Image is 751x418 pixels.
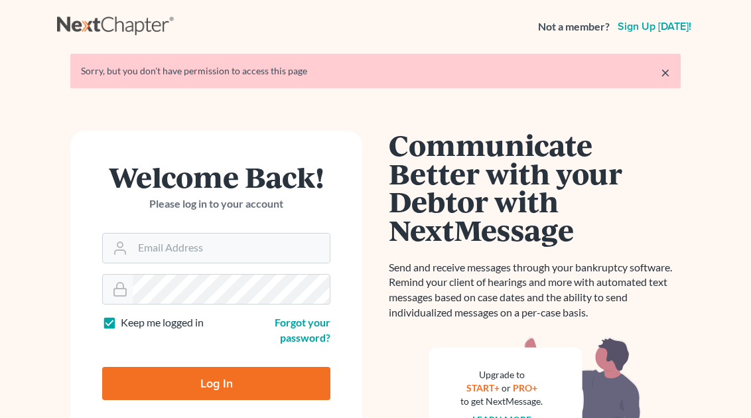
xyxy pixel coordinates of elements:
[460,368,543,382] div: Upgrade to
[466,382,500,393] a: START+
[661,64,670,80] a: ×
[102,367,330,400] input: Log In
[102,163,330,191] h1: Welcome Back!
[81,64,670,78] div: Sorry, but you don't have permission to access this page
[102,196,330,212] p: Please log in to your account
[389,131,681,244] h1: Communicate Better with your Debtor with NextMessage
[502,382,511,393] span: or
[389,260,681,320] p: Send and receive messages through your bankruptcy software. Remind your client of hearings and mo...
[121,315,204,330] label: Keep me logged in
[538,19,610,35] strong: Not a member?
[275,316,330,344] a: Forgot your password?
[615,21,694,32] a: Sign up [DATE]!
[460,395,543,408] div: to get NextMessage.
[133,234,330,263] input: Email Address
[513,382,537,393] a: PRO+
